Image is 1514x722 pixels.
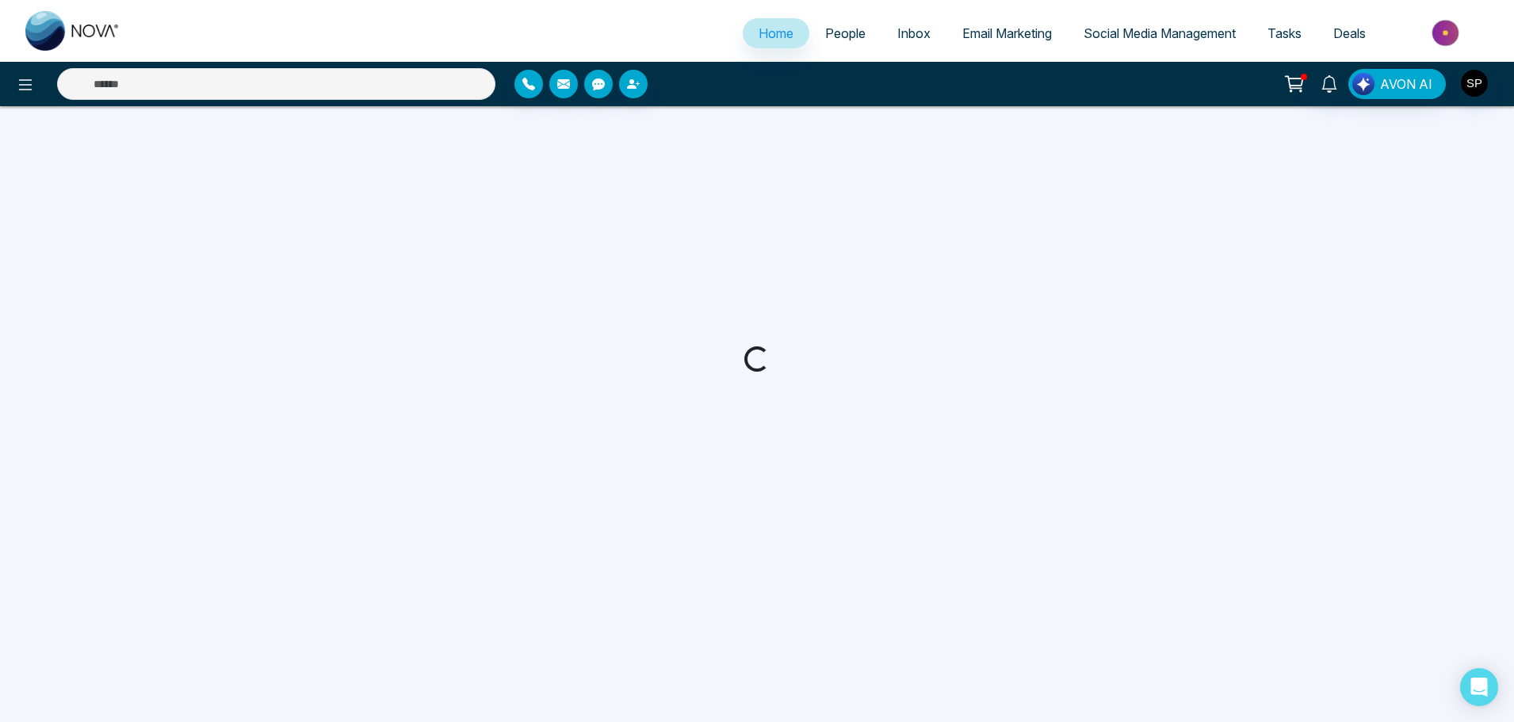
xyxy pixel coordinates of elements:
div: Open Intercom Messenger [1460,668,1498,706]
img: Market-place.gif [1390,15,1504,51]
a: Inbox [881,18,946,48]
a: Email Marketing [946,18,1068,48]
span: AVON AI [1380,74,1432,94]
span: Email Marketing [962,25,1052,41]
span: People [825,25,866,41]
img: Nova CRM Logo [25,11,120,51]
span: Inbox [897,25,931,41]
span: Social Media Management [1084,25,1236,41]
button: AVON AI [1348,69,1446,99]
a: People [809,18,881,48]
a: Social Media Management [1068,18,1252,48]
span: Tasks [1267,25,1302,41]
img: User Avatar [1461,70,1488,97]
a: Home [743,18,809,48]
a: Deals [1317,18,1382,48]
a: Tasks [1252,18,1317,48]
span: Deals [1333,25,1366,41]
img: Lead Flow [1352,73,1374,95]
span: Home [759,25,793,41]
